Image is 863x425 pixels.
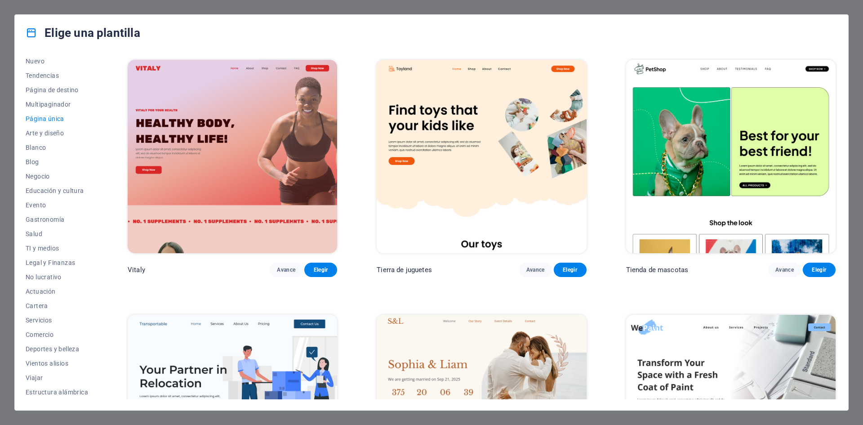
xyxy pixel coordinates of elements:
font: Elegir [563,267,577,273]
button: Deportes y belleza [26,342,88,356]
font: Elige una plantilla [44,26,140,40]
button: Avance [270,263,302,277]
font: Avance [526,267,545,273]
font: Actuación [26,288,56,295]
font: Tienda de mascotas [626,266,689,274]
font: Elegir [812,267,826,273]
font: Negocio [26,173,50,180]
button: Avance [768,263,801,277]
button: Blog [26,155,88,169]
button: Evento [26,198,88,212]
button: No lucrativo [26,270,88,284]
img: Vitaly [128,60,337,253]
font: Educación y cultura [26,187,84,194]
button: Tendencias [26,68,88,83]
button: Elegir [304,263,337,277]
font: Comercio [26,331,53,338]
button: Nuevo [26,54,88,68]
font: Arte y diseño [26,130,64,137]
font: Blanco [26,144,46,151]
font: Viajar [26,374,43,381]
button: Salud [26,227,88,241]
font: Legal y Finanzas [26,259,75,266]
font: Vitaly [128,266,145,274]
button: Multipaginador [26,97,88,112]
button: Arte y diseño [26,126,88,140]
button: Blanco [26,140,88,155]
font: Tierra de juguetes [377,266,432,274]
font: TI y medios [26,245,59,252]
button: Legal y Finanzas [26,255,88,270]
img: Tierra de juguetes [377,60,586,253]
button: Avance [519,263,552,277]
img: Tienda de mascotas [626,60,836,253]
font: Cartera [26,302,48,309]
button: Estructura alámbrica [26,385,88,399]
button: Elegir [554,263,587,277]
font: Servicios [26,317,52,324]
button: Viajar [26,371,88,385]
font: Blog [26,158,39,166]
button: TI y medios [26,241,88,255]
font: Avance [277,267,295,273]
font: Deportes y belleza [26,345,79,353]
button: Vientos alisios [26,356,88,371]
button: Educación y cultura [26,183,88,198]
font: Elegir [314,267,328,273]
button: Página de destino [26,83,88,97]
font: No lucrativo [26,273,62,281]
button: Elegir [803,263,836,277]
font: Multipaginador [26,101,71,108]
button: Cartera [26,299,88,313]
button: Gastronomía [26,212,88,227]
font: Vientos alisios [26,360,68,367]
font: Página de destino [26,86,79,94]
font: Página única [26,115,64,122]
button: Servicios [26,313,88,327]
button: Actuación [26,284,88,299]
font: Estructura alámbrica [26,389,88,396]
button: Comercio [26,327,88,342]
font: Tendencias [26,72,59,79]
font: Salud [26,230,42,237]
font: Avance [775,267,794,273]
button: Negocio [26,169,88,183]
button: Página única [26,112,88,126]
font: Gastronomía [26,216,64,223]
font: Nuevo [26,58,44,65]
font: Evento [26,201,46,209]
